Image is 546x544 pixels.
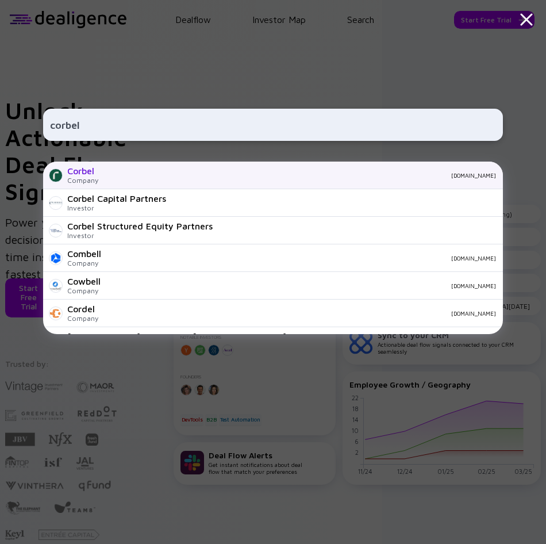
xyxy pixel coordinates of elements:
[110,282,496,289] div: [DOMAIN_NAME]
[67,231,213,240] div: Investor
[107,310,496,317] div: [DOMAIN_NAME]
[67,331,286,342] div: [PERSON_NAME] Imaging at [GEOGRAPHIC_DATA]
[67,286,101,295] div: Company
[67,259,101,267] div: Company
[67,314,98,323] div: Company
[50,114,496,135] input: Search Company or Investor...
[110,255,496,262] div: [DOMAIN_NAME]
[107,172,496,179] div: [DOMAIN_NAME]
[67,193,166,204] div: Corbel Capital Partners
[67,276,101,286] div: Cowbell
[67,166,98,176] div: Corbel
[67,304,98,314] div: Cordel
[67,204,166,212] div: Investor
[67,248,101,259] div: Combell
[67,221,213,231] div: Corbel Structured Equity Partners
[67,176,98,185] div: Company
